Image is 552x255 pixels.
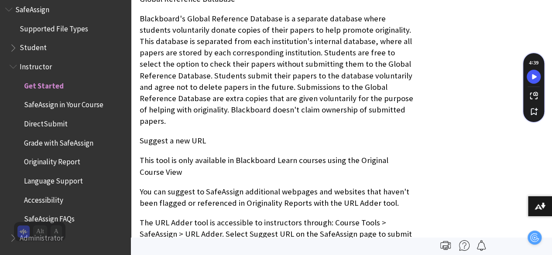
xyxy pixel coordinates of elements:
img: More help [459,240,470,251]
nav: Book outline for Blackboard SafeAssign [5,2,126,245]
span: Accessibility [24,193,63,204]
span: Originality Report [24,155,80,167]
p: This tool is only available in Blackboard Learn courses using the Original Course View [140,155,414,177]
span: Language Support [24,173,83,185]
p: The URL Adder tool is accessible to instructors through: Course Tools > SafeAssign > URL Adder. S... [140,217,414,251]
p: Blackboard's Global Reference Database is a separate database where students voluntarily donate c... [140,13,414,127]
span: DirectSubmit [24,116,68,128]
span: SafeAssign FAQs [24,212,75,224]
span: Get Started [24,78,64,90]
img: Print [440,240,451,251]
span: Grade with SafeAssign [24,136,93,147]
span: Supported File Types [20,21,88,33]
span: SafeAssign [15,2,49,14]
p: Suggest a new URL [140,135,414,146]
span: Instructor [20,59,52,71]
span: SafeAssign in Your Course [24,98,103,109]
img: Follow this page [476,240,487,251]
span: Student [20,41,47,52]
p: You can suggest to SafeAssign additional webpages and websites that haven't been flagged or refer... [140,186,414,208]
